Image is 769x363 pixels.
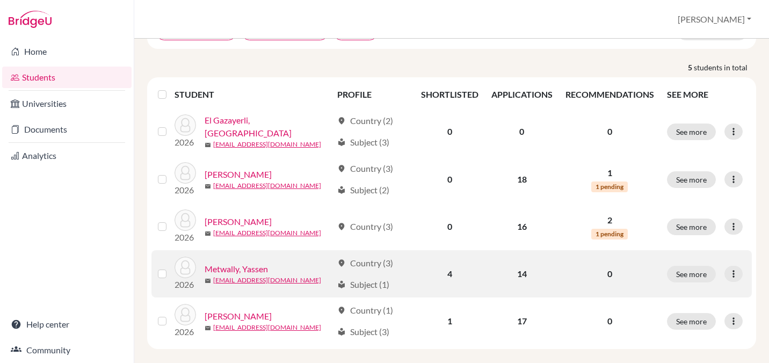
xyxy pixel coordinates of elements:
[2,119,132,140] a: Documents
[485,203,559,250] td: 16
[667,313,716,330] button: See more
[661,82,752,107] th: SEE MORE
[205,278,211,284] span: mail
[175,184,196,197] p: 2026
[591,229,628,239] span: 1 pending
[213,181,321,191] a: [EMAIL_ADDRESS][DOMAIN_NAME]
[2,339,132,361] a: Community
[337,325,389,338] div: Subject (3)
[337,328,346,336] span: local_library
[415,297,485,345] td: 1
[337,257,393,270] div: Country (3)
[337,138,346,147] span: local_library
[485,82,559,107] th: APPLICATIONS
[667,171,716,188] button: See more
[213,323,321,332] a: [EMAIL_ADDRESS][DOMAIN_NAME]
[9,11,52,28] img: Bridge-U
[415,156,485,203] td: 0
[337,164,346,173] span: location_on
[205,263,268,275] a: Metwally, Yassen
[331,82,414,107] th: PROFILE
[667,124,716,140] button: See more
[485,250,559,297] td: 14
[591,181,628,192] span: 1 pending
[213,140,321,149] a: [EMAIL_ADDRESS][DOMAIN_NAME]
[175,278,196,291] p: 2026
[205,215,272,228] a: [PERSON_NAME]
[205,230,211,237] span: mail
[485,156,559,203] td: 18
[175,304,196,325] img: Rabie, Mohamed
[337,280,346,289] span: local_library
[667,219,716,235] button: See more
[337,184,389,197] div: Subject (2)
[205,114,332,140] a: El Gazayerli, [GEOGRAPHIC_DATA]
[175,209,196,231] img: Khalil, Yassin
[673,9,756,30] button: [PERSON_NAME]
[565,125,654,138] p: 0
[337,306,346,315] span: location_on
[337,117,346,125] span: location_on
[2,93,132,114] a: Universities
[667,266,716,282] button: See more
[213,275,321,285] a: [EMAIL_ADDRESS][DOMAIN_NAME]
[337,114,393,127] div: Country (2)
[694,62,756,73] span: students in total
[205,183,211,190] span: mail
[337,304,393,317] div: Country (1)
[337,222,346,231] span: location_on
[175,162,196,184] img: Hamed, Yassin
[205,142,211,148] span: mail
[2,67,132,88] a: Students
[337,278,389,291] div: Subject (1)
[415,107,485,156] td: 0
[175,231,196,244] p: 2026
[213,228,321,238] a: [EMAIL_ADDRESS][DOMAIN_NAME]
[688,62,694,73] strong: 5
[205,310,272,323] a: [PERSON_NAME]
[205,325,211,331] span: mail
[337,136,389,149] div: Subject (3)
[337,259,346,267] span: location_on
[337,162,393,175] div: Country (3)
[337,186,346,194] span: local_library
[565,315,654,328] p: 0
[2,314,132,335] a: Help center
[485,297,559,345] td: 17
[175,325,196,338] p: 2026
[175,257,196,278] img: Metwally, Yassen
[175,136,196,149] p: 2026
[175,114,196,136] img: El Gazayerli, Mourad
[559,82,661,107] th: RECOMMENDATIONS
[565,166,654,179] p: 1
[337,220,393,233] div: Country (3)
[2,41,132,62] a: Home
[2,145,132,166] a: Analytics
[565,214,654,227] p: 2
[485,107,559,156] td: 0
[415,82,485,107] th: SHORTLISTED
[205,168,272,181] a: [PERSON_NAME]
[415,250,485,297] td: 4
[175,82,331,107] th: STUDENT
[565,267,654,280] p: 0
[415,203,485,250] td: 0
